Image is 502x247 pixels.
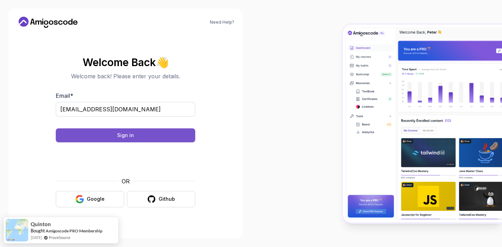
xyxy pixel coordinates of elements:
span: Quinton [31,221,51,227]
h2: Welcome Back [56,57,195,68]
input: Enter your email [56,102,195,117]
a: Home link [17,17,79,28]
img: provesource social proof notification image [6,219,28,241]
p: OR [122,177,130,185]
button: Github [127,191,195,207]
label: Email * [56,92,73,99]
img: Amigoscode Dashboard [343,25,502,222]
a: Need Help? [210,19,234,25]
a: ProveSource [49,234,70,240]
a: Amigoscode PRO Membership [46,228,102,233]
span: 👋 [155,56,168,67]
p: Welcome back! Please enter your details. [56,72,195,80]
div: Sign in [117,132,134,139]
div: Github [159,196,175,202]
iframe: Widget containing checkbox for hCaptcha security challenge [73,146,178,173]
span: Bought [31,228,45,233]
div: Google [87,196,105,202]
span: [DATE] [31,234,42,240]
button: Sign in [56,128,195,142]
button: Google [56,191,124,207]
